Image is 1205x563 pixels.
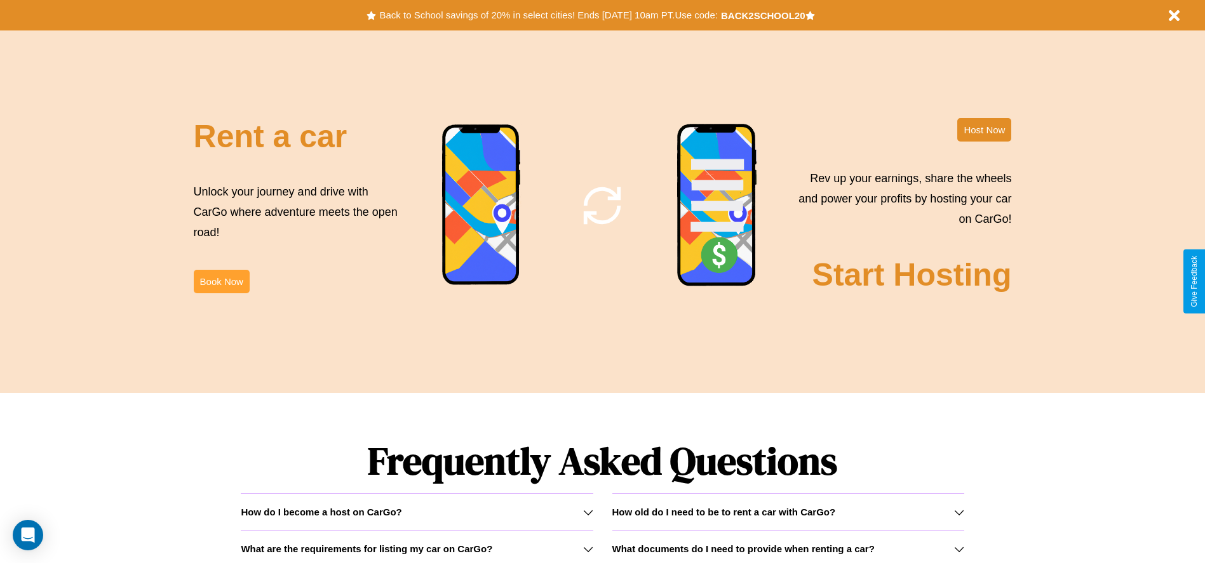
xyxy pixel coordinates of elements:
[441,124,522,287] img: phone
[194,182,402,243] p: Unlock your journey and drive with CarGo where adventure meets the open road!
[1190,256,1199,307] div: Give Feedback
[677,123,758,288] img: phone
[376,6,720,24] button: Back to School savings of 20% in select cities! Ends [DATE] 10am PT.Use code:
[791,168,1011,230] p: Rev up your earnings, share the wheels and power your profits by hosting your car on CarGo!
[241,543,492,554] h3: What are the requirements for listing my car on CarGo?
[241,507,401,517] h3: How do I become a host on CarGo?
[241,428,964,493] h1: Frequently Asked Questions
[721,10,805,21] b: BACK2SCHOOL20
[957,118,1011,142] button: Host Now
[812,256,1012,293] h2: Start Hosting
[612,543,875,554] h3: What documents do I need to provide when renting a car?
[194,118,347,155] h2: Rent a car
[13,520,43,550] div: Open Intercom Messenger
[612,507,836,517] h3: How old do I need to be to rent a car with CarGo?
[194,270,250,293] button: Book Now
